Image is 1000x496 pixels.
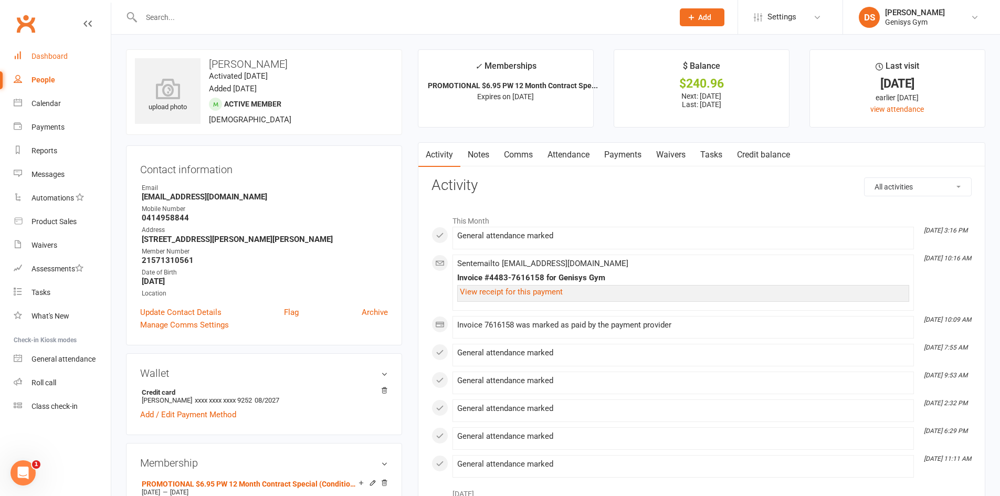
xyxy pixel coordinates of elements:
[10,460,36,486] iframe: Intercom live chat
[649,143,693,167] a: Waivers
[224,100,281,108] span: Active member
[693,143,730,167] a: Tasks
[31,194,74,202] div: Automations
[142,480,359,488] a: PROMOTIONAL $6.95 PW 12 Month Contract Special (Conditions apply - Limited Memberships Available)
[284,306,299,319] a: Flag
[31,378,56,387] div: Roll call
[142,235,388,244] strong: [STREET_ADDRESS][PERSON_NAME][PERSON_NAME]
[142,225,388,235] div: Address
[142,213,388,223] strong: 0414958844
[31,241,57,249] div: Waivers
[14,257,111,281] a: Assessments
[924,399,967,407] i: [DATE] 2:32 PM
[142,256,388,265] strong: 21571310561
[14,92,111,115] a: Calendar
[14,115,111,139] a: Payments
[457,259,628,268] span: Sent email to [EMAIL_ADDRESS][DOMAIN_NAME]
[497,143,540,167] a: Comms
[457,376,909,385] div: General attendance marked
[457,432,909,441] div: General attendance marked
[140,306,222,319] a: Update Contact Details
[924,316,971,323] i: [DATE] 10:09 AM
[14,347,111,371] a: General attendance kiosk mode
[885,8,945,17] div: [PERSON_NAME]
[31,52,68,60] div: Dashboard
[431,210,972,227] li: This Month
[170,489,188,496] span: [DATE]
[477,92,534,101] span: Expires on [DATE]
[767,5,796,29] span: Settings
[31,170,65,178] div: Messages
[31,402,78,410] div: Class check-in
[457,231,909,240] div: General attendance marked
[135,58,393,70] h3: [PERSON_NAME]
[140,387,388,406] li: [PERSON_NAME]
[876,59,919,78] div: Last visit
[31,288,50,297] div: Tasks
[14,45,111,68] a: Dashboard
[14,304,111,328] a: What's New
[885,17,945,27] div: Genisys Gym
[428,81,598,90] strong: PROMOTIONAL $6.95 PW 12 Month Contract Spe...
[209,84,257,93] time: Added [DATE]
[14,395,111,418] a: Class kiosk mode
[819,78,975,89] div: [DATE]
[140,457,388,469] h3: Membership
[680,8,724,26] button: Add
[457,404,909,413] div: General attendance marked
[460,287,563,297] a: View receipt for this payment
[475,59,536,79] div: Memberships
[142,247,388,257] div: Member Number
[140,408,236,421] a: Add / Edit Payment Method
[14,371,111,395] a: Roll call
[142,268,388,278] div: Date of Birth
[597,143,649,167] a: Payments
[31,217,77,226] div: Product Sales
[140,319,229,331] a: Manage Comms Settings
[140,160,388,175] h3: Contact information
[859,7,880,28] div: DS
[624,92,780,109] p: Next: [DATE] Last: [DATE]
[457,460,909,469] div: General attendance marked
[142,289,388,299] div: Location
[31,99,61,108] div: Calendar
[31,265,83,273] div: Assessments
[924,372,967,379] i: [DATE] 9:53 AM
[140,367,388,379] h3: Wallet
[460,143,497,167] a: Notes
[418,143,460,167] a: Activity
[31,355,96,363] div: General attendance
[14,139,111,163] a: Reports
[924,255,971,262] i: [DATE] 10:16 AM
[209,71,268,81] time: Activated [DATE]
[135,78,201,113] div: upload photo
[142,277,388,286] strong: [DATE]
[142,489,160,496] span: [DATE]
[14,68,111,92] a: People
[14,281,111,304] a: Tasks
[683,59,720,78] div: $ Balance
[138,10,666,25] input: Search...
[362,306,388,319] a: Archive
[819,92,975,103] div: earlier [DATE]
[31,312,69,320] div: What's New
[142,388,383,396] strong: Credit card
[924,427,967,435] i: [DATE] 6:29 PM
[924,455,971,462] i: [DATE] 11:11 AM
[32,460,40,469] span: 1
[730,143,797,167] a: Credit balance
[457,273,909,282] div: Invoice #4483-7616158 for Genisys Gym
[31,123,65,131] div: Payments
[870,105,924,113] a: view attendance
[31,76,55,84] div: People
[14,210,111,234] a: Product Sales
[255,396,279,404] span: 08/2027
[142,192,388,202] strong: [EMAIL_ADDRESS][DOMAIN_NAME]
[431,177,972,194] h3: Activity
[14,186,111,210] a: Automations
[209,115,291,124] span: [DEMOGRAPHIC_DATA]
[195,396,252,404] span: xxxx xxxx xxxx 9252
[142,204,388,214] div: Mobile Number
[698,13,711,22] span: Add
[924,344,967,351] i: [DATE] 7:55 AM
